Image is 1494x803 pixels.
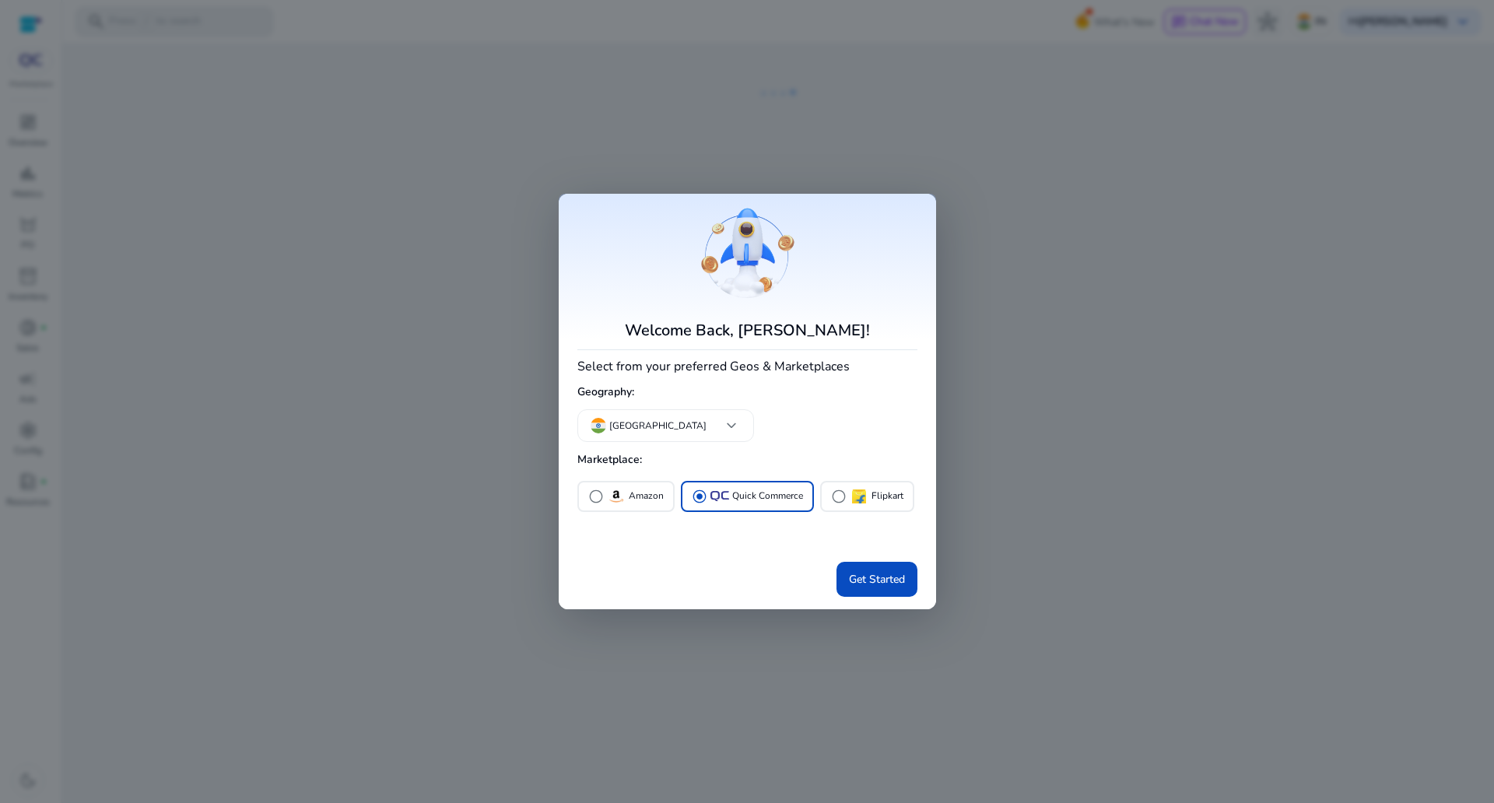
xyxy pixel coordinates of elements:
[710,491,729,501] img: QC-logo.svg
[577,380,917,405] h5: Geography:
[629,488,664,504] p: Amazon
[609,419,707,433] p: [GEOGRAPHIC_DATA]
[732,488,803,504] p: Quick Commerce
[591,418,606,433] img: in.svg
[850,487,868,506] img: flipkart.svg
[831,489,847,504] span: radio_button_unchecked
[607,487,626,506] img: amazon.svg
[588,489,604,504] span: radio_button_unchecked
[836,562,917,597] button: Get Started
[577,447,917,473] h5: Marketplace:
[722,416,741,435] span: keyboard_arrow_down
[849,571,905,587] span: Get Started
[692,489,707,504] span: radio_button_checked
[871,488,903,504] p: Flipkart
